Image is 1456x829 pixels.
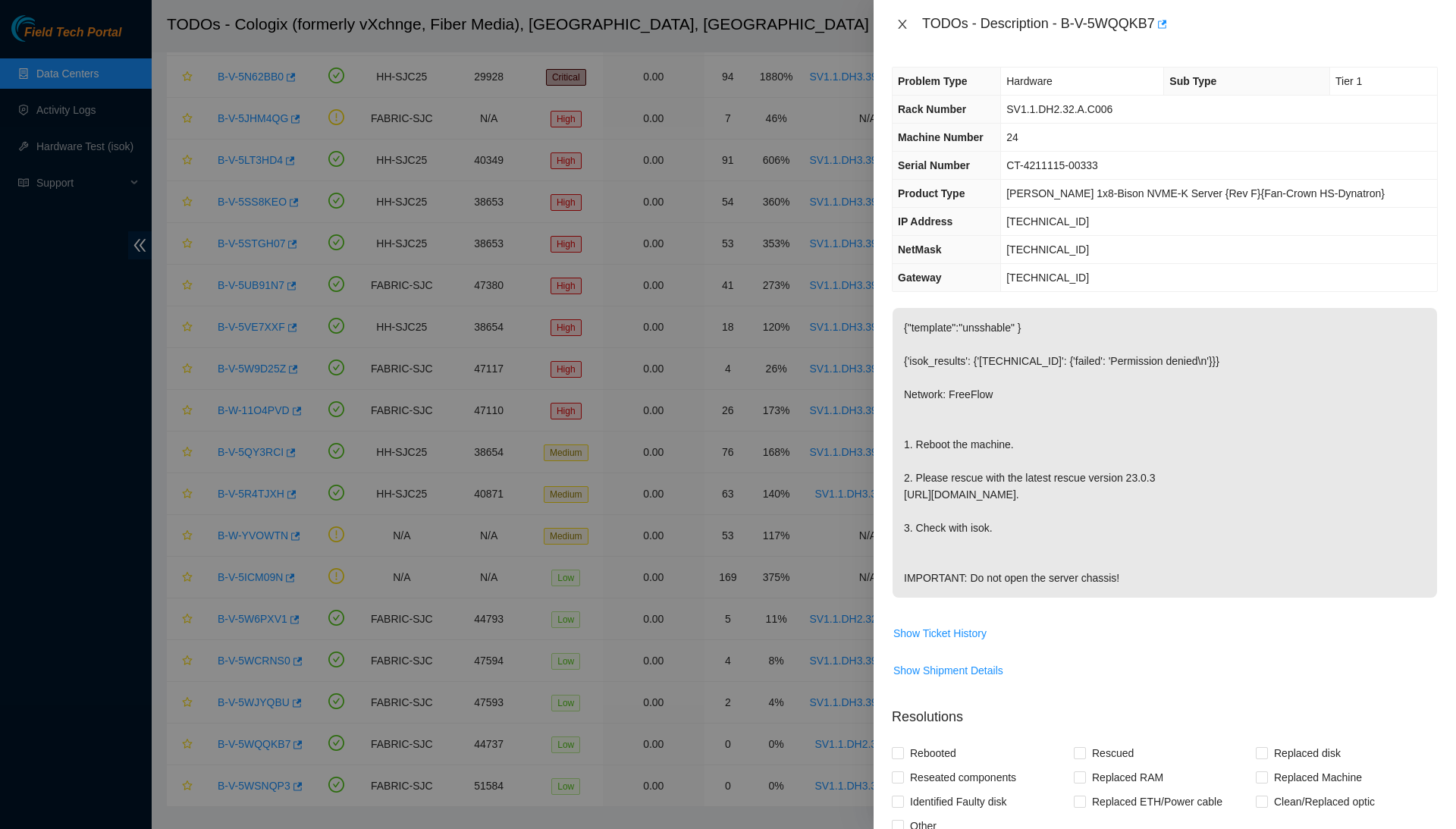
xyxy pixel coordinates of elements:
span: Machine Number [898,131,984,143]
span: NetMask [898,243,942,256]
p: Resolutions [892,695,1438,727]
div: TODOs - Description - B-V-5WQQKB7 [922,12,1438,36]
p: {"template":"unsshable" } {'isok_results': {'[TECHNICAL_ID]': {'failed': 'Permission denied\n'}}}... [893,308,1437,598]
span: [PERSON_NAME] 1x8-Bison NVME-K Server {Rev F}{Fan-Crown HS-Dynatron} [1006,187,1385,199]
span: CT-4211115-00333 [1006,159,1098,171]
span: Rebooted [904,741,962,765]
button: Close [892,17,913,32]
span: [TECHNICAL_ID] [1006,243,1089,256]
span: Rack Number [898,103,966,115]
span: 24 [1006,131,1018,143]
span: close [896,18,908,30]
button: Show Shipment Details [893,658,1004,683]
span: Clean/Replaced optic [1268,790,1381,814]
span: Reseated components [904,765,1022,790]
span: Tier 1 [1335,75,1362,87]
span: Gateway [898,272,942,284]
span: [TECHNICAL_ID] [1006,272,1089,284]
span: Identified Faulty disk [904,790,1013,814]
span: Sub Type [1169,75,1216,87]
span: Serial Number [898,159,970,171]
span: Replaced Machine [1268,765,1368,790]
span: SV1.1.DH2.32.A.C006 [1006,103,1112,115]
span: Replaced ETH/Power cable [1086,790,1228,814]
span: Replaced RAM [1086,765,1169,790]
span: IP Address [898,215,952,228]
span: Product Type [898,187,965,199]
span: Hardware [1006,75,1053,87]
span: Rescued [1086,741,1140,765]
span: [TECHNICAL_ID] [1006,215,1089,228]
span: Replaced disk [1268,741,1347,765]
span: Problem Type [898,75,968,87]
span: Show Shipment Details [893,662,1003,679]
span: Show Ticket History [893,625,987,642]
button: Show Ticket History [893,621,987,645]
